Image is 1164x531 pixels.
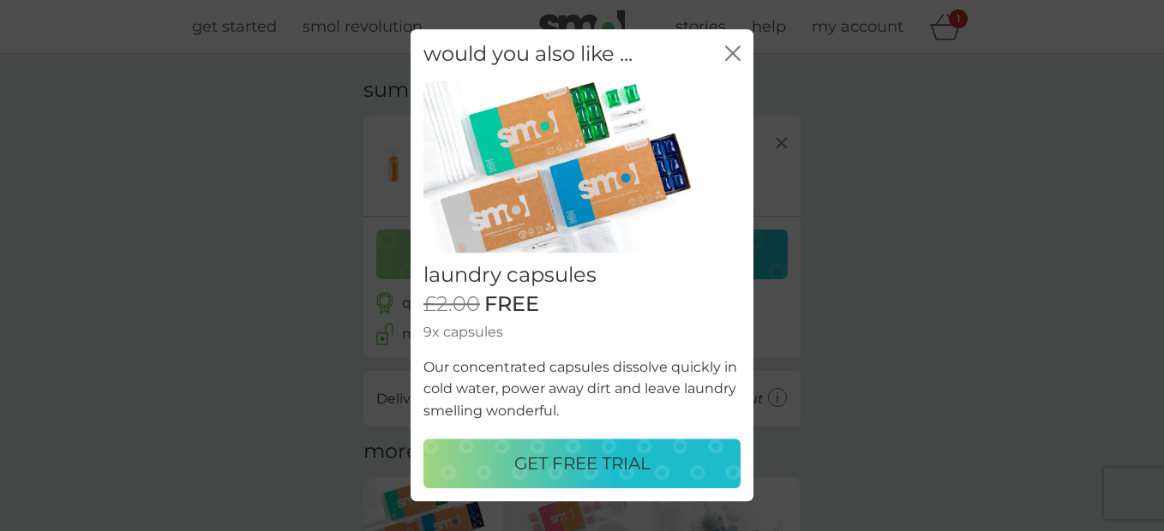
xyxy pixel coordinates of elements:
[423,42,633,67] h2: would you also like ...
[423,439,741,489] button: GET FREE TRIAL
[423,356,741,422] p: Our concentrated capsules dissolve quickly in cold water, power away dirt and leave laundry smell...
[514,450,651,478] p: GET FREE TRIAL
[423,264,741,289] h2: laundry capsules
[484,293,539,318] span: FREE
[725,45,741,63] button: close
[423,293,480,318] span: £2.00
[423,321,741,343] p: 9x capsules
